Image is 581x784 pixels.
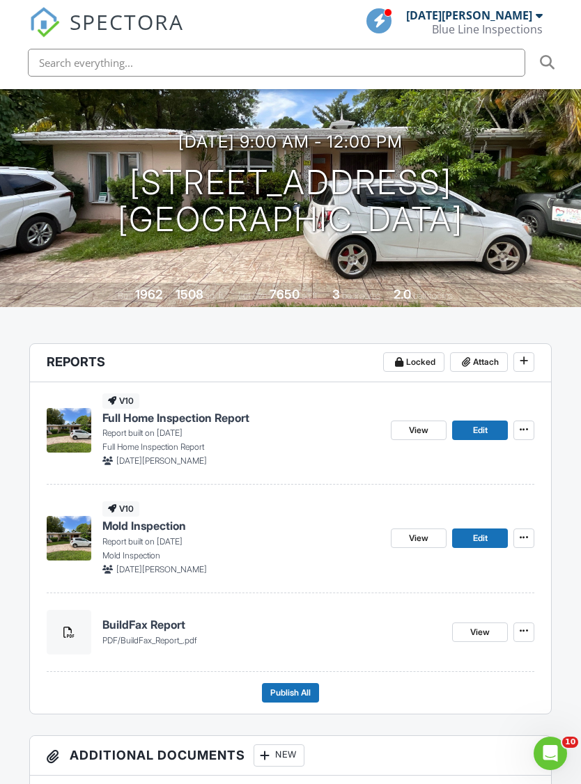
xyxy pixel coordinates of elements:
h1: [STREET_ADDRESS] [GEOGRAPHIC_DATA] [118,164,463,238]
input: Search everything... [28,49,525,77]
div: Blue Line Inspections [432,22,543,36]
div: 1962 [135,287,162,301]
h3: [DATE] 9:00 am - 12:00 pm [178,132,403,151]
span: bedrooms [342,290,380,301]
h3: Additional Documents [30,736,552,776]
span: Lot Size [238,290,268,301]
span: SPECTORA [70,7,184,36]
span: bathrooms [413,290,453,301]
img: The Best Home Inspection Software - Spectora [29,7,60,38]
div: [DATE][PERSON_NAME] [406,8,532,22]
div: 7650 [270,287,300,301]
span: 10 [562,737,578,748]
span: Built [118,290,133,301]
div: 1508 [176,287,203,301]
span: sq. ft. [206,290,225,301]
div: 2.0 [394,287,411,301]
span: sq.ft. [302,290,319,301]
div: 3 [332,287,340,301]
iframe: Intercom live chat [534,737,567,770]
a: SPECTORA [29,19,184,48]
div: New [254,744,304,767]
